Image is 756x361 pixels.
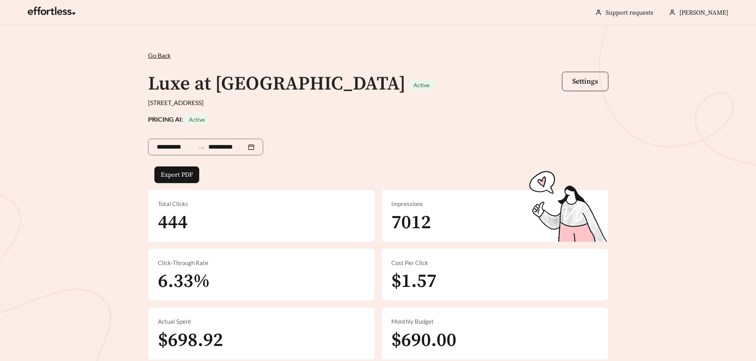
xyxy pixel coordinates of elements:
span: swap-right [198,144,205,151]
h1: Luxe at [GEOGRAPHIC_DATA] [148,72,406,96]
span: Export PDF [161,170,193,180]
div: Click-Through Rate [158,258,365,267]
span: Settings [572,77,598,86]
div: Cost Per Click [391,258,598,267]
a: Support requests [606,9,653,17]
div: Total Clicks [158,199,365,208]
span: $698.92 [158,329,223,352]
span: 7012 [391,211,431,235]
div: [STREET_ADDRESS] [148,98,608,107]
span: [PERSON_NAME] [679,9,728,17]
button: Settings [562,72,608,91]
div: Impressions [391,199,598,208]
span: $690.00 [391,329,456,352]
span: to [198,143,205,151]
span: 444 [158,211,188,235]
span: 6.33% [158,269,210,293]
button: Export PDF [154,166,199,183]
strong: PRICING AI: [148,115,210,123]
div: Monthly Budget [391,317,598,326]
span: Active [414,82,429,88]
span: $1.57 [391,269,437,293]
span: Active [189,116,205,123]
span: Go Back [148,52,171,59]
div: Actual Spent [158,317,365,326]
